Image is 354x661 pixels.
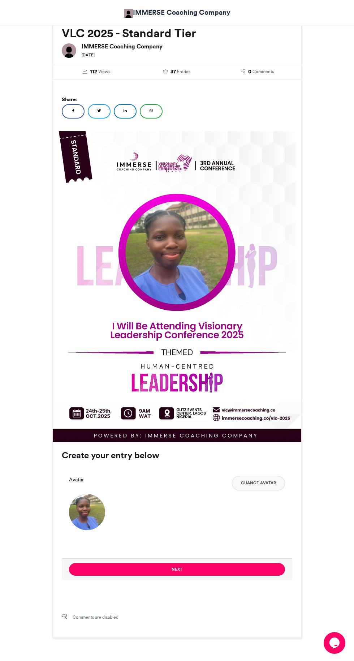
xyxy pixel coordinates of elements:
img: IMMERSE Coaching Company [124,9,133,18]
h3: Create your entry below [62,451,292,460]
small: [DATE] [82,52,95,57]
a: 37 Entries [142,68,212,76]
a: 0 Comments [223,68,292,76]
span: 112 [90,68,97,76]
h5: Share: [62,95,292,104]
img: Background [53,131,301,442]
img: IMMERSE Coaching Company [62,43,76,58]
label: Avatar [69,476,84,484]
img: 1759173888.219-b2dcae4267c1926e4edbba7f5065fdc4d8f11412.png [69,494,105,530]
iframe: chat widget [324,632,347,654]
span: Comments [252,68,274,75]
h2: VLC 2025 - Standard Tier [62,27,292,40]
span: Entries [177,68,190,75]
h6: IMMERSE Coaching Company [82,43,292,49]
a: IMMERSE Coaching Company [124,7,230,18]
span: Views [98,68,110,75]
button: Change Avatar [232,476,285,490]
img: 1759173888.219-b2dcae4267c1926e4edbba7f5065fdc4d8f11412.png [125,201,228,304]
span: Comments are disabled [73,614,118,621]
span: 0 [248,68,251,76]
span: 37 [170,68,176,76]
button: Next [69,563,285,576]
a: 112 Views [62,68,131,76]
